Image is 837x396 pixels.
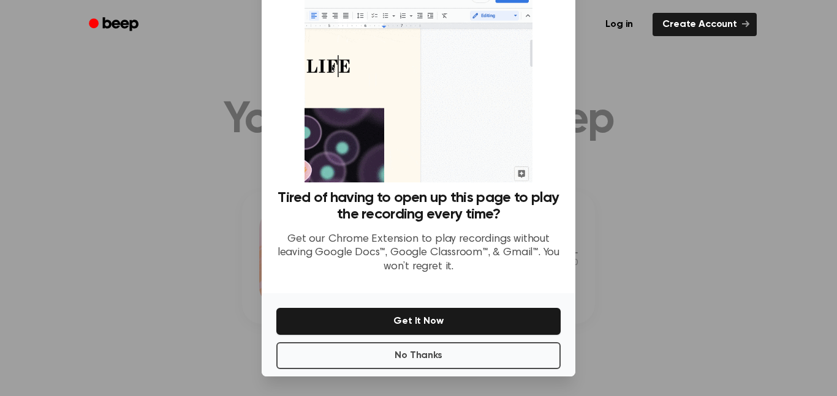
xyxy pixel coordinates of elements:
a: Log in [593,10,645,39]
p: Get our Chrome Extension to play recordings without leaving Google Docs™, Google Classroom™, & Gm... [276,233,561,274]
a: Beep [80,13,150,37]
a: Create Account [653,13,757,36]
h3: Tired of having to open up this page to play the recording every time? [276,190,561,223]
button: No Thanks [276,342,561,369]
button: Get It Now [276,308,561,335]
